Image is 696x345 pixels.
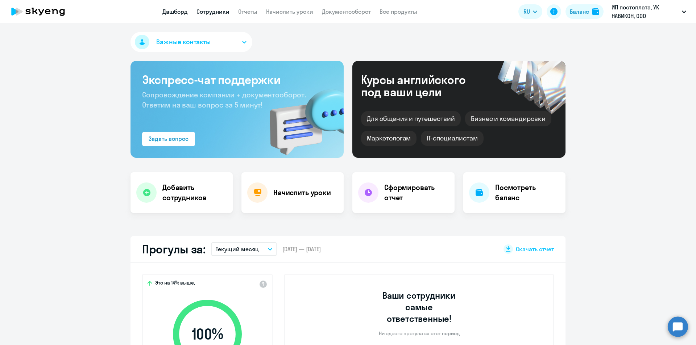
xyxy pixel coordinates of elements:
a: Все продукты [380,8,417,15]
button: Важные контакты [130,32,252,52]
span: [DATE] — [DATE] [282,245,321,253]
p: ИП постоплата, УК НАВИКОН, ООО [612,3,679,20]
a: Начислить уроки [266,8,313,15]
div: Баланс [570,7,589,16]
div: IT-специалистам [421,131,483,146]
button: Задать вопрос [142,132,195,146]
button: Текущий месяц [211,242,277,256]
h4: Добавить сотрудников [162,182,227,203]
h4: Сформировать отчет [384,182,449,203]
span: Это на 14% выше, [155,279,195,288]
div: Курсы английского под ваши цели [361,73,485,98]
span: RU [523,7,530,16]
div: Для общения и путешествий [361,111,461,126]
span: Скачать отчет [516,245,554,253]
a: Дашборд [162,8,188,15]
div: Задать вопрос [149,134,188,143]
a: Сотрудники [196,8,229,15]
span: 100 % [166,325,249,343]
a: Отчеты [238,8,257,15]
h3: Экспресс-чат поддержки [142,72,332,87]
button: ИП постоплата, УК НАВИКОН, ООО [608,3,690,20]
img: bg-img [259,76,344,158]
h2: Прогулы за: [142,242,206,256]
button: Балансbalance [565,4,604,19]
p: Ни одного прогула за этот период [379,330,460,337]
h3: Ваши сотрудники самые ответственные! [373,290,466,324]
h4: Начислить уроки [273,188,331,198]
div: Маркетологам [361,131,417,146]
button: RU [518,4,542,19]
div: Бизнес и командировки [465,111,551,126]
span: Важные контакты [156,37,211,47]
img: balance [592,8,599,15]
p: Текущий месяц [216,245,259,253]
span: Сопровождение компании + документооборот. Ответим на ваш вопрос за 5 минут! [142,90,306,109]
h4: Посмотреть баланс [495,182,560,203]
a: Документооборот [322,8,371,15]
